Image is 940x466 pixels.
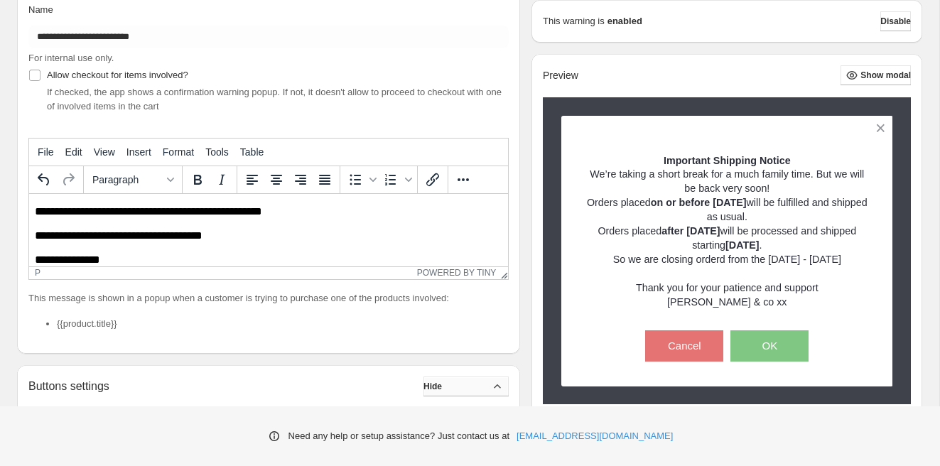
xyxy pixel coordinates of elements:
[586,295,868,309] p: [PERSON_NAME] & co xx
[841,65,911,85] button: Show modal
[586,252,868,266] p: So we are closing orderd from the [DATE] - [DATE]
[860,70,911,81] span: Show modal
[607,14,642,28] strong: enabled
[379,168,414,192] div: Numbered list
[586,167,868,252] p: We’re taking a short break for a much family time. But we will be back very soon! Orders placed w...
[517,429,673,443] a: [EMAIL_ADDRESS][DOMAIN_NAME]
[28,53,114,63] span: For internal use only.
[496,267,508,279] div: Resize
[163,146,194,158] span: Format
[264,168,288,192] button: Align center
[94,146,115,158] span: View
[28,4,53,15] span: Name
[28,379,109,393] h2: Buttons settings
[343,168,379,192] div: Bullet list
[205,146,229,158] span: Tools
[38,146,54,158] span: File
[28,291,509,305] p: This message is shown in a popup when a customer is trying to purchase one of the products involved:
[92,174,162,185] span: Paragraph
[880,11,911,31] button: Disable
[35,268,40,278] div: p
[56,168,80,192] button: Redo
[87,168,179,192] button: Formats
[29,194,508,266] iframe: Rich Text Area
[240,146,264,158] span: Table
[645,330,723,362] button: Cancel
[725,239,759,251] strong: [DATE]
[543,70,578,82] h2: Preview
[880,16,911,27] span: Disable
[126,146,151,158] span: Insert
[651,197,747,208] strong: on or before [DATE]
[451,168,475,192] button: More...
[661,225,720,237] strong: after [DATE]
[423,376,509,396] button: Hide
[421,168,445,192] button: Insert/edit link
[543,14,605,28] p: This warning is
[57,317,509,331] li: {{product.title}}
[47,87,502,112] span: If checked, the app shows a confirmation warning popup. If not, it doesn't allow to proceed to ch...
[586,281,868,295] p: Thank you for your patience and support
[417,268,497,278] a: Powered by Tiny
[664,155,791,166] strong: Important Shipping Notice
[288,168,313,192] button: Align right
[32,168,56,192] button: Undo
[423,381,442,392] span: Hide
[47,70,188,80] span: Allow checkout for items involved?
[65,146,82,158] span: Edit
[185,168,210,192] button: Bold
[210,168,234,192] button: Italic
[730,330,809,362] button: OK
[240,168,264,192] button: Align left
[313,168,337,192] button: Justify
